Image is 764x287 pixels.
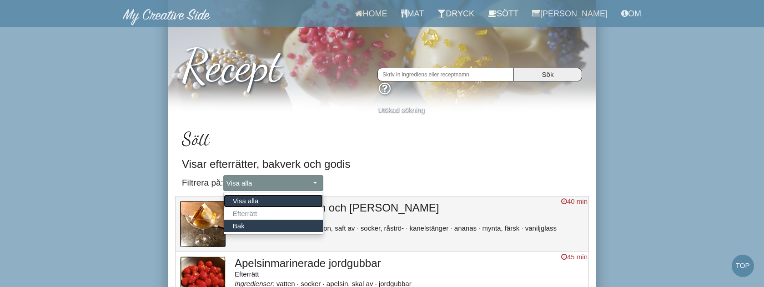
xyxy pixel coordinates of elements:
[223,175,323,191] button: Visa alla
[235,202,584,214] h3: Ananas med citron och [PERSON_NAME]
[561,252,588,262] div: 45 min
[514,68,582,81] input: Sök
[180,201,226,247] img: bild_529.jpg
[233,221,245,231] span: Bak
[525,224,557,232] li: vaniljglass
[182,129,582,149] h2: Sött
[732,255,754,277] a: Top
[123,9,210,25] img: MyCreativeSide
[182,158,582,170] h3: Visar efterrätter, bakverk och godis
[377,68,514,81] input: Skriv in ingrediens eller receptnamn
[182,31,582,91] h1: Recept
[409,224,452,232] li: kanelstänger
[182,175,582,191] h4: Filtrera på:
[226,178,311,188] span: Visa alla
[377,106,424,114] a: Utökad sökning
[561,196,588,206] div: 40 min
[235,269,584,279] div: Efterrätt
[233,209,257,218] span: Efterrätt
[361,224,407,232] li: socker, råströ-
[235,257,584,269] h3: Apelsinmarinerade jordgubbar
[233,196,258,206] span: Visa alla
[483,224,523,232] li: mynta, färsk
[454,224,481,232] li: ananas
[314,224,359,232] li: citron, saft av
[235,214,584,223] div: Efterrätt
